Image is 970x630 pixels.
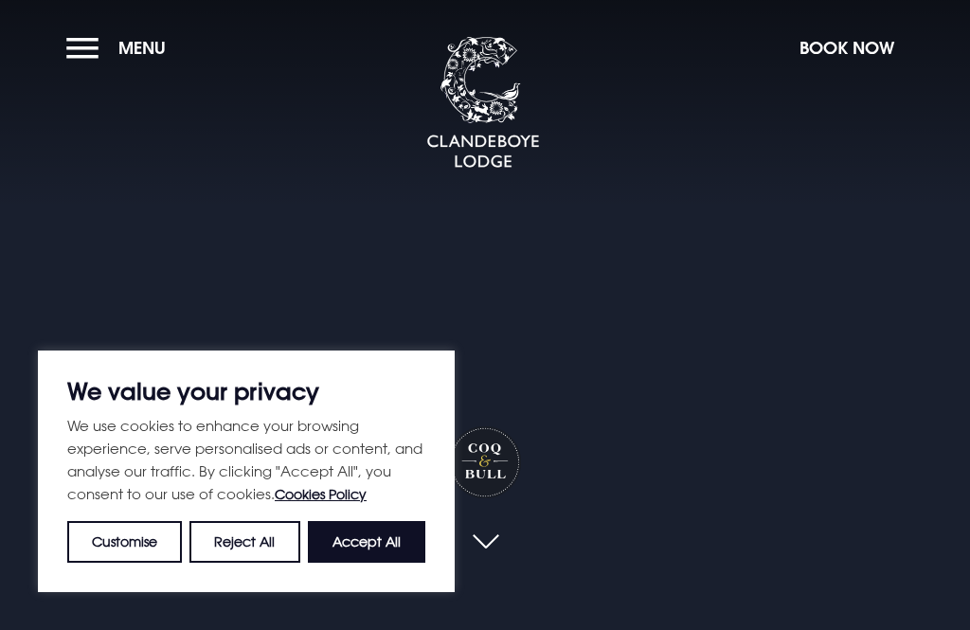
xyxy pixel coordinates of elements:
[308,521,425,563] button: Accept All
[38,351,455,592] div: We value your privacy
[275,486,367,502] a: Cookies Policy
[118,37,166,59] span: Menu
[449,426,522,499] h1: Coq & Bull
[426,37,540,170] img: Clandeboye Lodge
[67,380,425,403] p: We value your privacy
[189,521,299,563] button: Reject All
[790,27,904,68] button: Book Now
[66,27,175,68] button: Menu
[67,414,425,506] p: We use cookies to enhance your browsing experience, serve personalised ads or content, and analys...
[67,521,182,563] button: Customise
